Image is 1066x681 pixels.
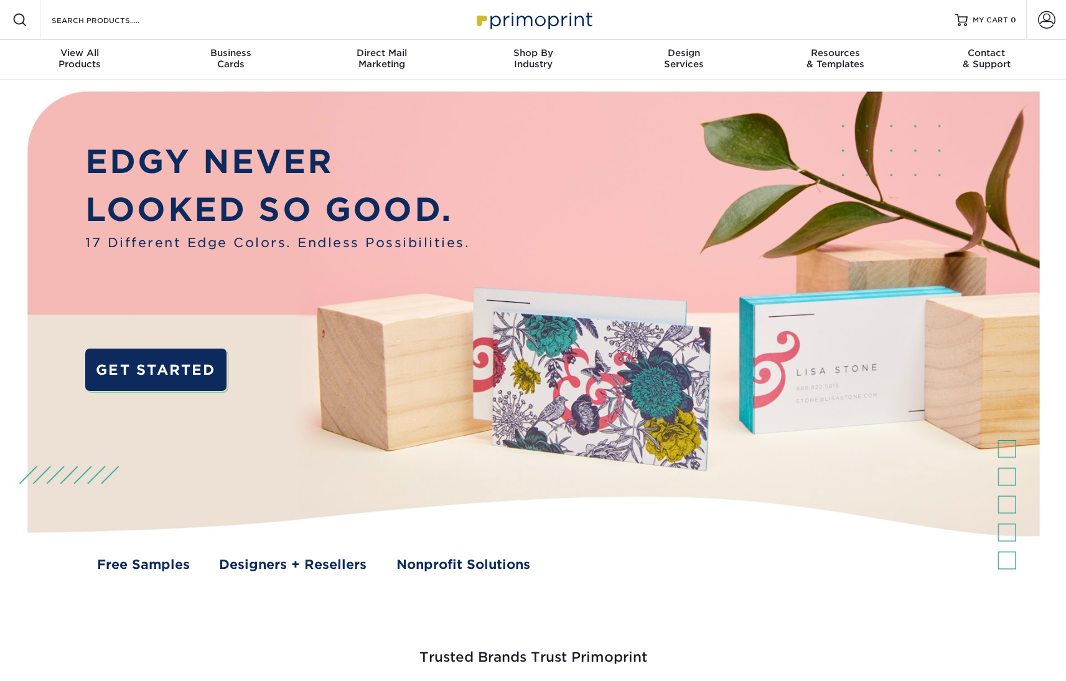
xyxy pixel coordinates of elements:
[85,138,470,186] p: EDGY NEVER
[911,47,1062,70] div: & Support
[609,40,760,80] a: DesignServices
[1011,16,1016,24] span: 0
[306,40,457,80] a: Direct MailMarketing
[155,47,306,59] span: Business
[4,40,156,80] a: View AllProducts
[4,47,156,70] div: Products
[911,40,1062,80] a: Contact& Support
[457,47,609,59] span: Shop By
[609,47,760,70] div: Services
[396,555,530,575] a: Nonprofit Solutions
[85,186,470,233] p: LOOKED SO GOOD.
[155,47,306,70] div: Cards
[471,6,596,33] img: Primoprint
[219,555,367,575] a: Designers + Resellers
[609,47,760,59] span: Design
[85,233,470,253] span: 17 Different Edge Colors. Endless Possibilities.
[911,47,1062,59] span: Contact
[97,555,190,575] a: Free Samples
[4,47,156,59] span: View All
[973,15,1008,26] span: MY CART
[457,47,609,70] div: Industry
[85,349,227,391] a: GET STARTED
[760,47,911,59] span: Resources
[760,47,911,70] div: & Templates
[169,619,897,680] h3: Trusted Brands Trust Primoprint
[457,40,609,80] a: Shop ByIndustry
[306,47,457,59] span: Direct Mail
[760,40,911,80] a: Resources& Templates
[306,47,457,70] div: Marketing
[155,40,306,80] a: BusinessCards
[50,12,172,27] input: SEARCH PRODUCTS.....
